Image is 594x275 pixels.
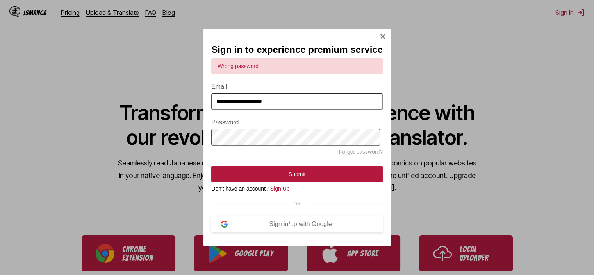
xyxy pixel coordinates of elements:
label: Email [211,83,383,90]
div: Wrong password [211,58,383,74]
div: Sign In Modal [203,29,391,246]
a: Forgot password? [339,149,383,155]
a: Sign Up [270,185,290,192]
div: OR [211,201,383,207]
button: Sign in/up with Google [211,216,383,232]
label: Password [211,119,383,126]
button: Submit [211,166,383,182]
h2: Sign in to experience premium service [211,44,383,55]
div: Don't have an account? [211,185,383,192]
img: Close [380,33,386,40]
div: Sign in/up with Google [228,221,373,228]
img: google-logo [221,221,228,228]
